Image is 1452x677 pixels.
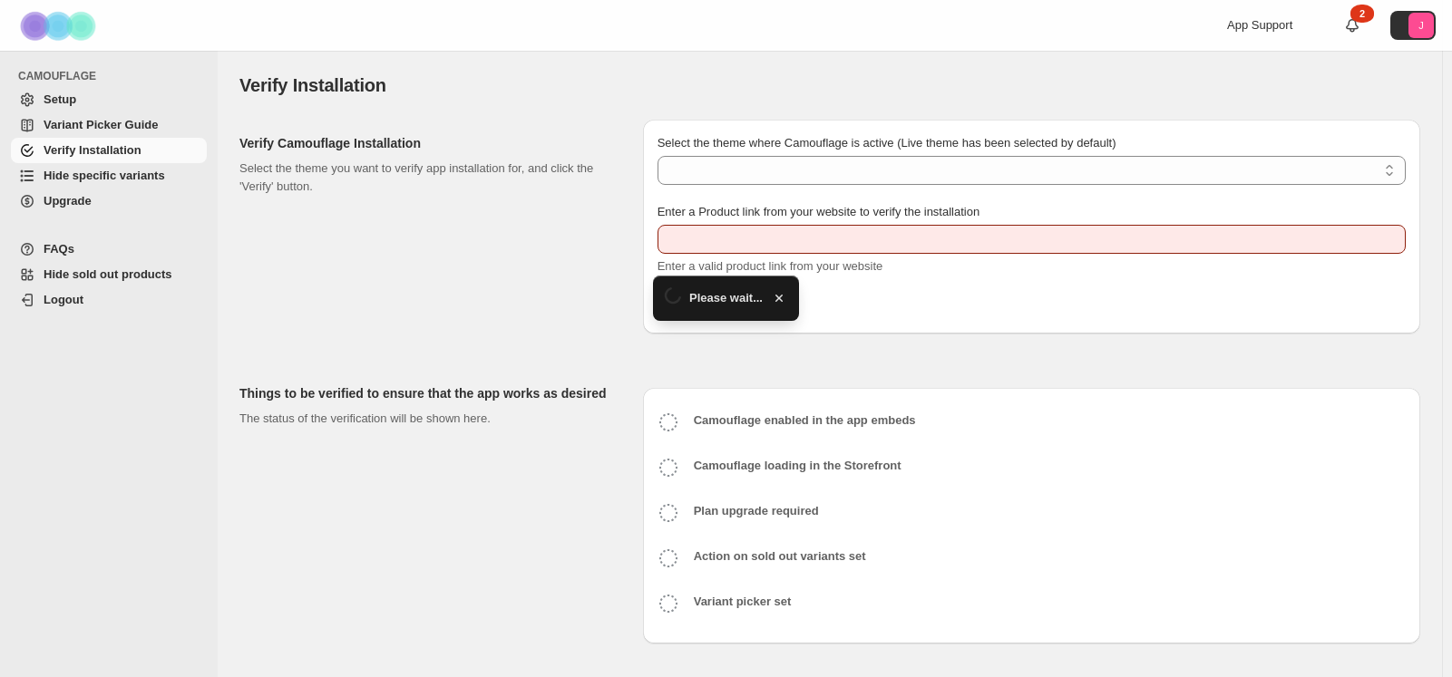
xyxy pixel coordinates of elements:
b: Action on sold out variants set [694,549,866,563]
span: Select the theme where Camouflage is active (Live theme has been selected by default) [658,136,1116,150]
a: 2 [1343,16,1361,34]
p: Select the theme you want to verify app installation for, and click the 'Verify' button. [239,160,614,196]
span: CAMOUFLAGE [18,69,209,83]
a: Setup [11,87,207,112]
h2: Verify Camouflage Installation [239,134,614,152]
button: Avatar with initials J [1390,11,1436,40]
a: Variant Picker Guide [11,112,207,138]
div: 2 [1350,5,1374,23]
img: Camouflage [15,1,105,51]
b: Camouflage loading in the Storefront [694,459,901,472]
b: Variant picker set [694,595,792,608]
span: Hide specific variants [44,169,165,182]
span: Please wait... [689,289,763,307]
b: Plan upgrade required [694,504,819,517]
span: Hide sold out products [44,267,172,281]
b: Camouflage enabled in the app embeds [694,413,916,427]
span: App Support [1227,18,1292,32]
span: Logout [44,293,83,306]
span: Enter a valid product link from your website [658,259,883,273]
span: Verify Installation [44,143,141,157]
a: Verify Installation [11,138,207,163]
a: Hide specific variants [11,163,207,189]
text: J [1418,20,1424,31]
span: Enter a Product link from your website to verify the installation [658,205,980,218]
h2: Things to be verified to ensure that the app works as desired [239,384,614,402]
span: Setup [44,92,76,106]
a: Hide sold out products [11,262,207,287]
a: Upgrade [11,189,207,214]
span: Avatar with initials J [1408,13,1434,38]
a: Logout [11,287,207,313]
a: FAQs [11,237,207,262]
span: Verify Installation [239,75,386,95]
span: FAQs [44,242,74,256]
p: The status of the verification will be shown here. [239,410,614,428]
span: Upgrade [44,194,92,208]
span: Variant Picker Guide [44,118,158,131]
